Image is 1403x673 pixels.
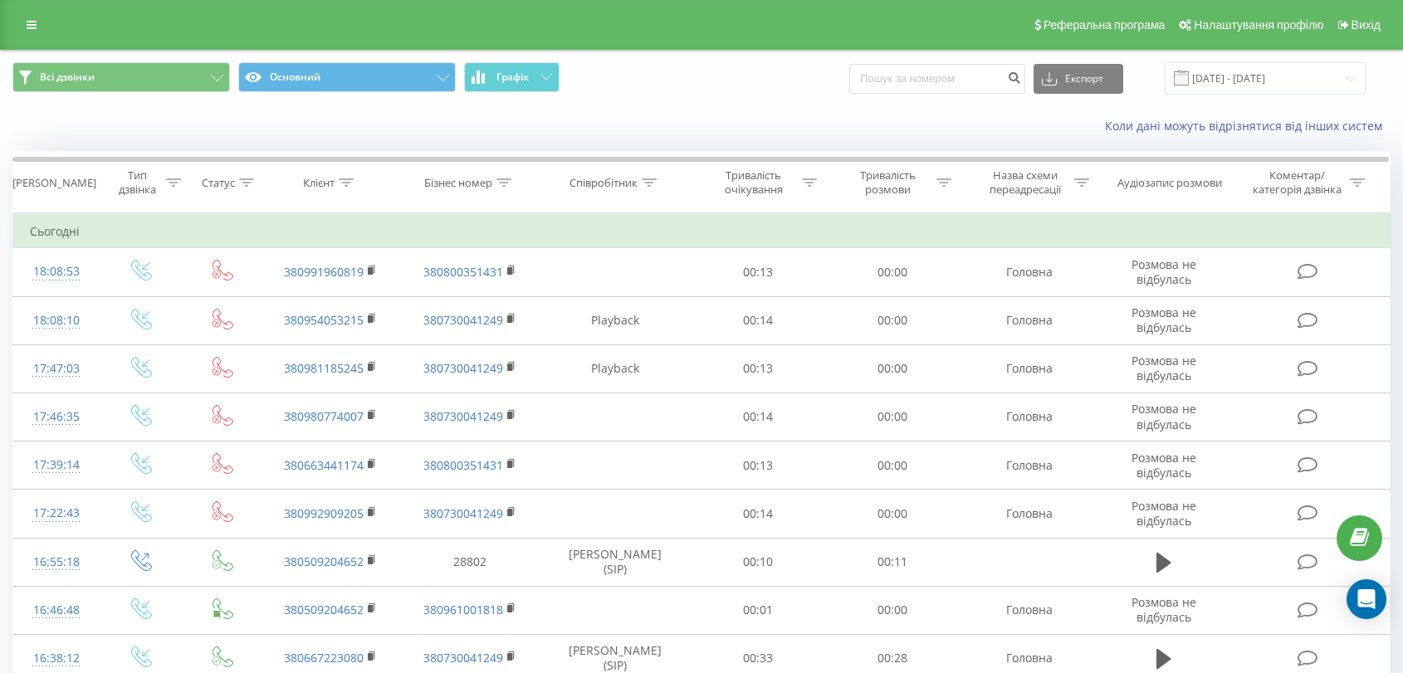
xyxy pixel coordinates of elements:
span: Налаштування профілю [1194,18,1323,32]
div: Open Intercom Messenger [1347,579,1386,619]
span: Розмова не відбулась [1132,256,1196,287]
button: Всі дзвінки [12,62,230,92]
span: Розмова не відбулась [1132,305,1196,335]
td: 00:00 [825,344,960,393]
td: [PERSON_NAME] (SIP) [540,538,690,586]
div: Співробітник [570,176,638,190]
div: 16:55:18 [30,546,82,578]
a: 380800351431 [423,457,503,473]
a: 380981185245 [284,360,364,376]
a: 380961001818 [423,602,503,617]
td: 00:00 [825,586,960,634]
td: Playback [540,344,690,393]
div: 18:08:53 [30,256,82,288]
a: 380509204652 [284,602,364,617]
div: Назва схеми переадресації [981,168,1070,197]
div: Бізнес номер [424,176,492,190]
button: Експорт [1034,64,1123,94]
span: Вихід [1352,18,1381,32]
div: 17:22:43 [30,497,82,529]
div: Клієнт [303,176,335,190]
td: 00:10 [691,538,825,586]
td: Головна [960,344,1099,393]
td: Головна [960,393,1099,441]
td: 00:11 [825,538,960,586]
td: Головна [960,441,1099,490]
a: 380800351431 [423,264,503,280]
div: 17:46:35 [30,401,82,433]
div: [PERSON_NAME] [12,176,96,190]
button: Графік [464,62,560,92]
td: 00:00 [825,441,960,490]
td: 28802 [400,538,540,586]
a: 380992909205 [284,505,364,521]
div: Тривалість розмови [843,168,932,197]
div: 16:46:48 [30,594,82,627]
td: 00:13 [691,441,825,490]
span: Розмова не відбулась [1132,401,1196,432]
a: Коли дані можуть відрізнятися вiд інших систем [1105,118,1391,134]
td: 00:00 [825,393,960,441]
span: Розмова не відбулась [1132,498,1196,529]
a: 380663441174 [284,457,364,473]
td: 00:00 [825,490,960,538]
div: 18:08:10 [30,305,82,337]
a: 380730041249 [423,360,503,376]
td: Сьогодні [13,215,1391,248]
span: Всі дзвінки [40,71,95,84]
span: Розмова не відбулась [1132,450,1196,480]
div: Статус [202,176,235,190]
td: 00:14 [691,490,825,538]
td: Головна [960,586,1099,634]
a: 380730041249 [423,650,503,666]
span: Розмова не відбулась [1132,353,1196,383]
td: 00:00 [825,248,960,296]
span: Графік [496,71,529,83]
a: 380980774007 [284,408,364,424]
a: 380730041249 [423,408,503,424]
div: 17:47:03 [30,353,82,385]
div: Тип дзвінка [114,168,162,197]
span: Реферальна програма [1044,18,1166,32]
td: Головна [960,490,1099,538]
div: Коментар/категорія дзвінка [1249,168,1346,197]
div: Тривалість очікування [709,168,798,197]
button: Основний [238,62,456,92]
td: 00:14 [691,393,825,441]
a: 380954053215 [284,312,364,328]
a: 380509204652 [284,554,364,569]
td: 00:00 [825,296,960,344]
td: 00:14 [691,296,825,344]
div: 17:39:14 [30,449,82,481]
td: 00:13 [691,344,825,393]
td: Головна [960,248,1099,296]
span: Розмова не відбулась [1132,594,1196,625]
td: 00:01 [691,586,825,634]
input: Пошук за номером [849,64,1025,94]
a: 380730041249 [423,505,503,521]
a: 380730041249 [423,312,503,328]
td: 00:13 [691,248,825,296]
td: Головна [960,296,1099,344]
a: 380991960819 [284,264,364,280]
a: 380667223080 [284,650,364,666]
div: Аудіозапис розмови [1117,176,1222,190]
td: Playback [540,296,690,344]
